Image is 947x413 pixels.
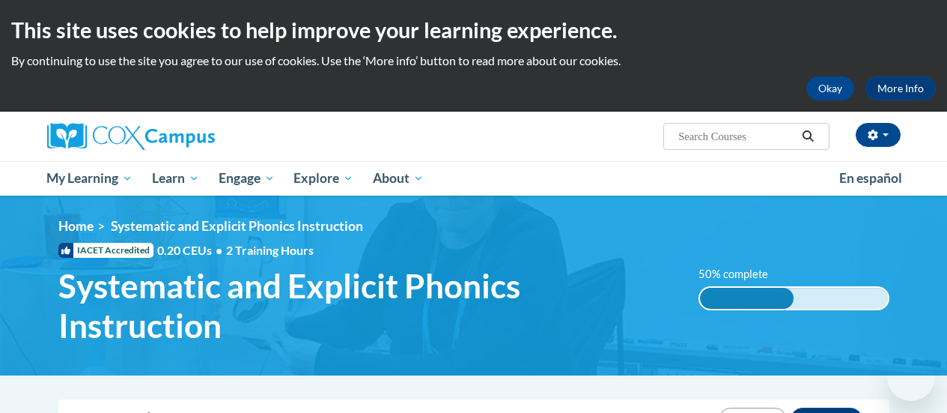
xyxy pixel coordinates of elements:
[58,266,676,346] span: Systematic and Explicit Phonics Instruction
[373,169,424,187] span: About
[856,123,901,147] button: Account Settings
[698,266,785,283] label: 50% complete
[700,288,794,309] div: 50% complete
[839,170,902,186] span: En español
[157,242,226,259] span: 0.20 CEUs
[677,127,797,145] input: Search Courses
[58,218,94,234] a: Home
[142,161,209,196] a: Learn
[111,218,363,234] span: Systematic and Explicit Phonics Instruction
[226,243,314,257] span: 2 Training Hours
[797,127,819,145] button: Search
[363,161,433,196] a: About
[11,15,936,45] h2: This site uses cookies to help improve your learning experience.
[216,243,222,257] span: •
[152,169,199,187] span: Learn
[219,169,275,187] span: Engage
[47,123,317,150] a: Cox Campus
[209,161,284,196] a: Engage
[37,161,143,196] a: My Learning
[887,353,935,401] iframe: Button to launch messaging window
[36,161,912,196] div: Main menu
[293,169,353,187] span: Explore
[284,161,363,196] a: Explore
[58,243,153,258] span: IACET Accredited
[47,123,215,150] img: Cox Campus
[11,52,936,69] p: By continuing to use the site you agree to our use of cookies. Use the ‘More info’ button to read...
[46,169,133,187] span: My Learning
[806,76,854,100] button: Okay
[865,76,936,100] a: More Info
[829,163,912,194] a: En español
